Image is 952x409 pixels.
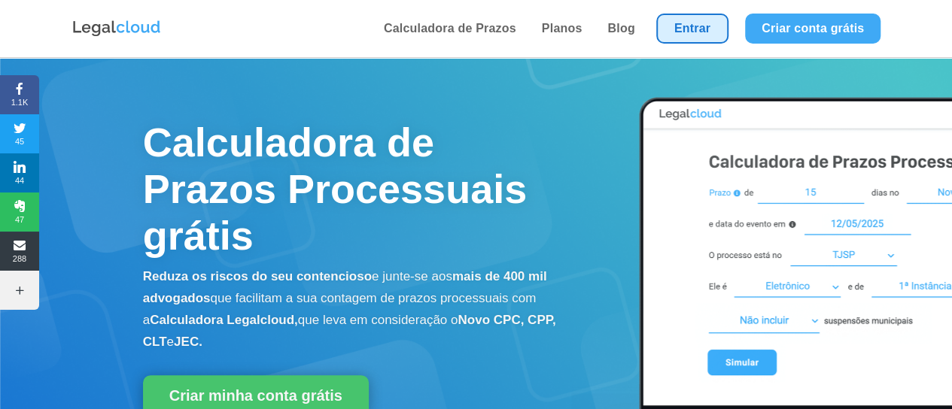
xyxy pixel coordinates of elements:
img: Logo da Legalcloud [71,19,162,38]
b: Reduza os riscos do seu contencioso [143,269,372,283]
span: Calculadora de Prazos Processuais grátis [143,120,527,258]
b: Novo CPC, CPP, CLT [143,313,556,349]
p: e junte-se aos que facilitam a sua contagem de prazos processuais com a que leva em consideração o e [143,266,571,353]
a: Criar conta grátis [745,14,881,44]
b: Calculadora Legalcloud, [150,313,298,327]
a: Entrar [656,14,728,44]
b: JEC. [174,335,202,349]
